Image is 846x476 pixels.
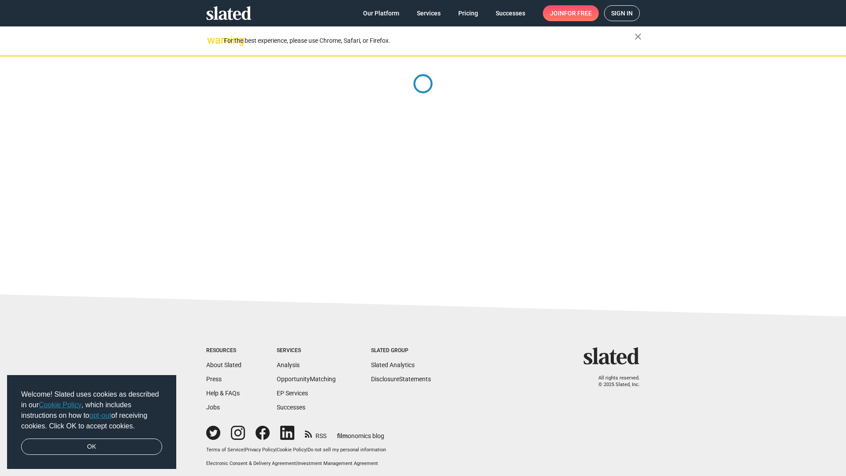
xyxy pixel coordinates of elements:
[206,390,240,397] a: Help & FAQs
[356,5,406,21] a: Our Platform
[277,347,336,354] div: Services
[277,361,300,368] a: Analysis
[206,376,222,383] a: Press
[207,35,218,45] mat-icon: warning
[550,5,592,21] span: Join
[564,5,592,21] span: for free
[277,390,308,397] a: EP Services
[206,347,241,354] div: Resources
[489,5,532,21] a: Successes
[458,5,478,21] span: Pricing
[611,6,633,21] span: Sign in
[305,427,327,440] a: RSS
[21,389,162,431] span: Welcome! Slated uses cookies as described in our , which includes instructions on how to of recei...
[275,447,277,453] span: |
[39,401,82,409] a: Cookie Policy
[337,432,348,439] span: film
[206,461,296,466] a: Electronic Consent & Delivery Agreement
[589,375,640,388] p: All rights reserved. © 2025 Slated, Inc.
[363,5,399,21] span: Our Platform
[417,5,441,21] span: Services
[277,447,306,453] a: Cookie Policy
[277,404,305,411] a: Successes
[371,361,415,368] a: Slated Analytics
[89,412,111,419] a: opt-out
[206,361,241,368] a: About Slated
[244,447,245,453] span: |
[206,404,220,411] a: Jobs
[308,447,386,454] button: Do not sell my personal information
[371,347,431,354] div: Slated Group
[410,5,448,21] a: Services
[224,35,634,47] div: For the best experience, please use Chrome, Safari, or Firefox.
[371,376,431,383] a: DisclosureStatements
[297,461,378,466] a: Investment Management Agreement
[337,425,384,440] a: filmonomics blog
[7,375,176,469] div: cookieconsent
[206,447,244,453] a: Terms of Service
[633,31,643,42] mat-icon: close
[296,461,297,466] span: |
[451,5,485,21] a: Pricing
[604,5,640,21] a: Sign in
[277,376,336,383] a: OpportunityMatching
[306,447,308,453] span: |
[245,447,275,453] a: Privacy Policy
[496,5,525,21] span: Successes
[543,5,599,21] a: Joinfor free
[21,439,162,455] a: dismiss cookie message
